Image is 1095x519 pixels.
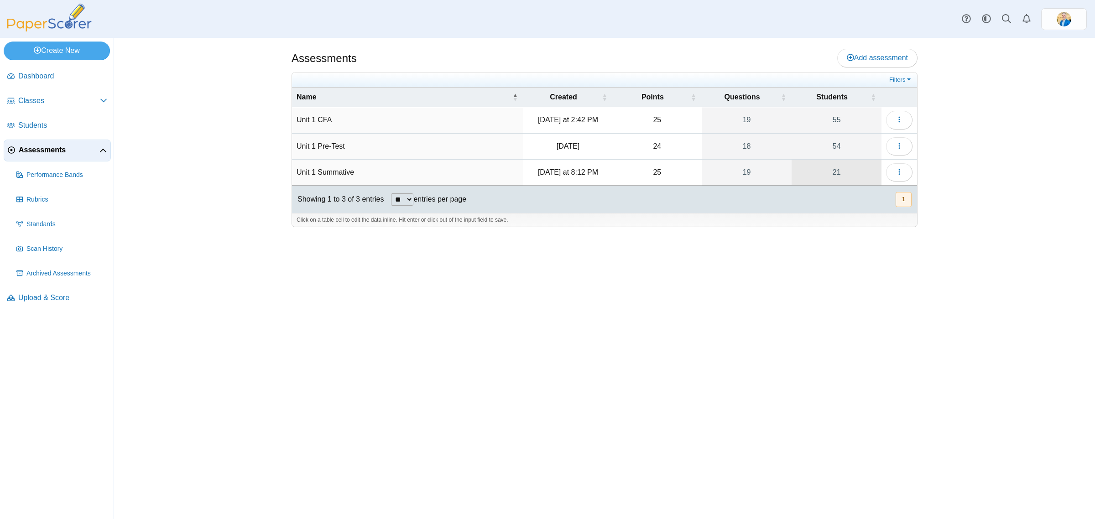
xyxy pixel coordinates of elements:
a: Students [4,115,111,137]
a: Dashboard [4,66,111,88]
a: Rubrics [13,189,111,211]
button: 1 [896,192,912,207]
span: Classes [18,96,100,106]
span: Questions [724,93,760,101]
span: Archived Assessments [26,269,107,278]
span: Dashboard [18,71,107,81]
a: PaperScorer [4,25,95,33]
a: 21 [792,160,881,185]
span: Performance Bands [26,171,107,180]
a: 55 [792,107,881,133]
a: 19 [702,107,792,133]
a: ps.jrF02AmRZeRNgPWo [1041,8,1087,30]
td: Unit 1 Summative [292,160,523,186]
span: Upload & Score [18,293,107,303]
td: 25 [613,107,702,133]
a: Alerts [1017,9,1037,29]
td: Unit 1 CFA [292,107,523,133]
div: Click on a table cell to edit the data inline. Hit enter or click out of the input field to save. [292,213,917,227]
time: Aug 29, 2025 at 2:21 PM [557,142,579,150]
span: Created [550,93,577,101]
span: Travis McFarland [1057,12,1071,26]
span: Name : Activate to invert sorting [512,88,518,107]
a: Scan History [13,238,111,260]
span: Students [816,93,847,101]
span: Questions : Activate to sort [781,88,786,107]
span: Students : Activate to sort [871,88,876,107]
nav: pagination [895,192,912,207]
a: 19 [702,160,792,185]
a: Classes [4,90,111,112]
td: 24 [613,134,702,160]
td: 25 [613,160,702,186]
a: Assessments [4,140,111,161]
a: Performance Bands [13,164,111,186]
time: Sep 6, 2025 at 2:42 PM [538,116,598,124]
a: Standards [13,213,111,235]
label: entries per page [413,195,466,203]
a: 18 [702,134,792,159]
time: Sep 10, 2025 at 8:12 PM [538,168,598,176]
span: Assessments [19,145,99,155]
img: PaperScorer [4,4,95,31]
img: ps.jrF02AmRZeRNgPWo [1057,12,1071,26]
span: Rubrics [26,195,107,204]
a: Archived Assessments [13,263,111,285]
a: Filters [887,75,915,84]
span: Name [297,93,317,101]
a: Upload & Score [4,287,111,309]
div: Showing 1 to 3 of 3 entries [292,186,384,213]
span: Students [18,120,107,130]
span: Created : Activate to sort [602,88,607,107]
span: Scan History [26,244,107,254]
a: Create New [4,42,110,60]
td: Unit 1 Pre-Test [292,134,523,160]
span: Points [641,93,664,101]
h1: Assessments [292,51,357,66]
a: Add assessment [837,49,918,67]
span: Points : Activate to sort [691,88,696,107]
span: Add assessment [847,54,908,62]
span: Standards [26,220,107,229]
a: 54 [792,134,881,159]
